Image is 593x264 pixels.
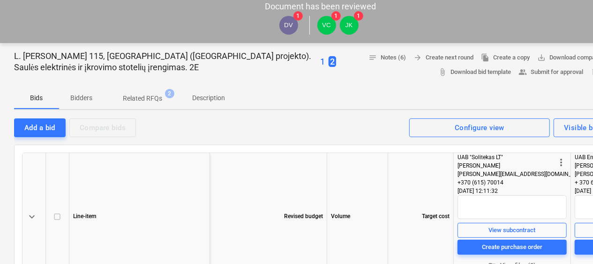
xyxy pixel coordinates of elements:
[477,51,533,65] button: Create a copy
[279,16,298,35] div: Dovydas Vaicius
[123,94,162,103] p: Related RFQs
[329,56,336,67] span: 2
[329,56,336,68] button: 2
[546,219,593,264] iframe: Chat Widget
[14,51,316,73] p: L. [PERSON_NAME] 115, [GEOGRAPHIC_DATA] ([GEOGRAPHIC_DATA] projekto). Saulės elektrinės ir įkrovi...
[458,153,555,161] div: UAB "Solitekas LT"
[481,53,489,62] span: file_copy
[293,11,303,21] span: 1
[409,118,550,137] button: Configure view
[518,67,583,78] span: Submit for approval
[365,51,410,65] button: Notes (6)
[515,65,587,80] button: Submit for approval
[481,52,530,63] span: Create a copy
[458,240,567,255] button: Create purchase order
[70,93,93,103] p: Bidders
[368,53,377,62] span: notes
[458,171,588,177] span: [PERSON_NAME][EMAIL_ADDRESS][DOMAIN_NAME]
[322,22,331,29] span: VC
[455,122,504,134] div: Configure view
[192,93,225,103] p: Description
[368,52,406,63] span: Notes (6)
[438,67,511,78] span: Download bid template
[317,16,336,35] div: Valentinas Cilcius
[413,53,422,62] span: arrow_forward
[345,22,353,29] span: JK
[458,187,567,195] div: [DATE] 12:11:32
[489,225,536,236] div: View subcontract
[284,22,293,29] span: DV
[438,68,447,76] span: attach_file
[482,242,542,253] div: Create purchase order
[25,93,48,103] p: Bids
[458,161,555,170] div: [PERSON_NAME]
[26,211,38,222] span: keyboard_arrow_down
[331,11,341,21] span: 1
[518,68,527,76] span: people_alt
[265,1,376,12] p: Document has been reviewed
[24,122,55,134] div: Add a bid
[458,178,555,187] div: +370 (615) 70014
[410,51,477,65] button: Create next round
[14,118,66,137] button: Add a bid
[458,223,567,238] button: View subcontract
[320,56,325,68] button: 1
[320,56,325,67] p: 1
[413,52,473,63] span: Create next round
[435,65,515,80] a: Download bid template
[165,89,174,98] span: 2
[340,16,359,35] div: Julius Karalius
[354,11,363,21] span: 1
[537,53,546,62] span: save_alt
[555,157,567,168] span: more_vert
